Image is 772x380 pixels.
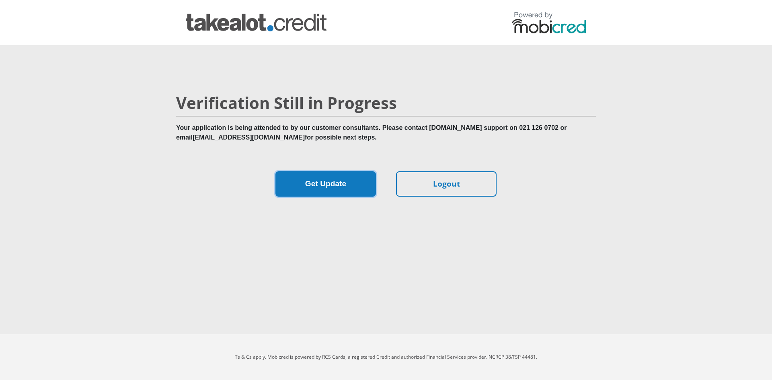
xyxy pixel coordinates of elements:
b: Your application is being attended to by our customer consultants. Please contact [DOMAIN_NAME] s... [176,124,567,141]
img: takealot_credit logo [186,14,326,31]
a: Logout [396,171,497,197]
p: Ts & Cs apply. Mobicred is powered by RCS Cards, a registered Credit and authorized Financial Ser... [163,353,609,361]
h2: Verification Still in Progress [176,93,596,113]
img: powered by mobicred logo [512,12,586,33]
button: Get Update [275,171,376,197]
